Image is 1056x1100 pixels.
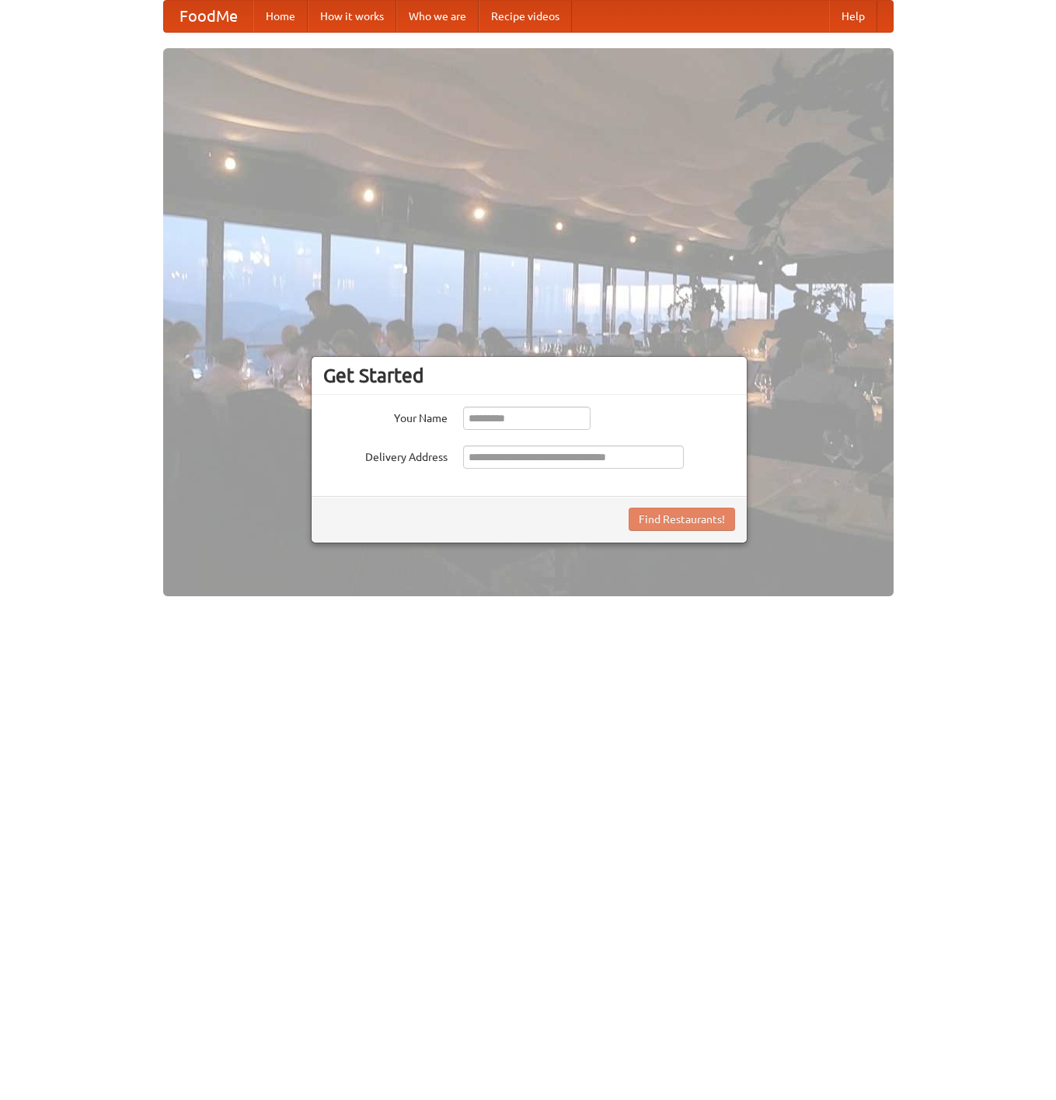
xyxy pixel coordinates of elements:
[629,508,735,531] button: Find Restaurants!
[479,1,572,32] a: Recipe videos
[829,1,877,32] a: Help
[308,1,396,32] a: How it works
[323,407,448,426] label: Your Name
[253,1,308,32] a: Home
[323,445,448,465] label: Delivery Address
[164,1,253,32] a: FoodMe
[396,1,479,32] a: Who we are
[323,364,735,387] h3: Get Started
